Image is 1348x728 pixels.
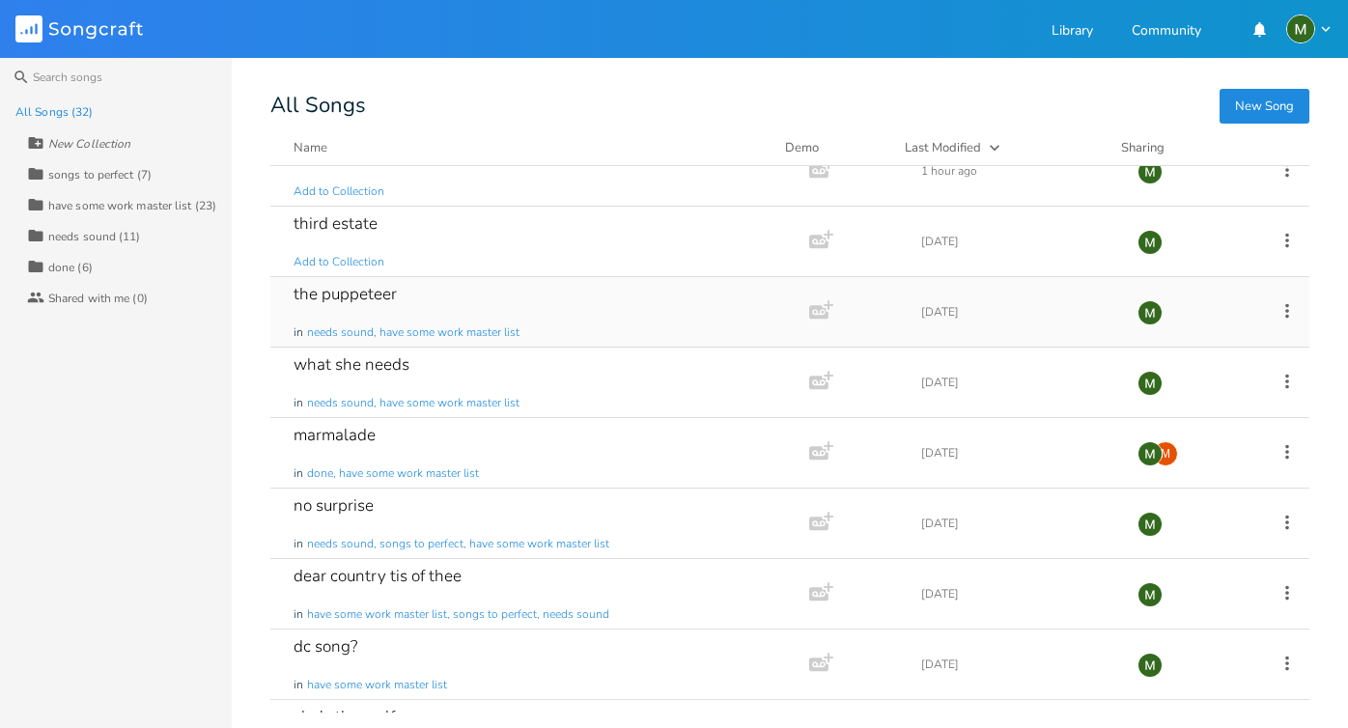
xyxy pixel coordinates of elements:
span: needs sound, have some work master list [307,395,520,411]
div: Demo [785,138,882,157]
div: [DATE] [921,588,1114,600]
div: dear country tis of thee [294,568,462,584]
a: Library [1052,24,1093,41]
img: madelinetaylor21 [1137,159,1163,184]
div: New Collection [48,138,130,150]
div: Sharing [1121,138,1237,157]
span: in [294,465,303,482]
div: [DATE] [921,658,1114,670]
span: in [294,536,303,552]
div: Shared with me (0) [48,293,148,304]
span: needs sound, have some work master list [307,324,520,341]
div: she's the wolf [294,709,395,725]
div: third estate [294,215,378,232]
span: in [294,395,303,411]
div: marmalade [294,427,376,443]
img: madelinetaylor21 [1137,371,1163,396]
div: needs sound (11) [48,231,141,242]
span: Add to Collection [294,183,384,200]
img: madelinetaylor21 [1137,512,1163,537]
img: madelinetaylor21 [1137,653,1163,678]
div: Last Modified [905,139,981,156]
div: [DATE] [921,518,1114,529]
div: All Songs [270,97,1309,115]
div: what she needs [294,356,409,373]
div: dc song? [294,638,357,655]
div: madelinetaylor [1153,441,1178,466]
div: [DATE] [921,377,1114,388]
img: madelinetaylor21 [1286,14,1315,43]
div: done (6) [48,262,93,273]
img: madelinetaylor21 [1137,300,1163,325]
div: the puppeteer [294,286,397,302]
button: Name [294,138,762,157]
span: in [294,677,303,693]
div: [DATE] [921,306,1114,318]
img: madelinetaylor21 [1137,441,1163,466]
div: 1 hour ago [921,165,1114,177]
button: Last Modified [905,138,1098,157]
span: in [294,606,303,623]
img: madelinetaylor21 [1137,582,1163,607]
button: New Song [1220,89,1309,124]
img: madelinetaylor21 [1137,230,1163,255]
span: have some work master list, songs to perfect, needs sound [307,606,609,623]
div: songs to perfect (7) [48,169,152,181]
a: Community [1132,24,1201,41]
span: done, have some work master list [307,465,479,482]
span: Add to Collection [294,254,384,270]
div: Name [294,139,327,156]
div: have some work master list (23) [48,200,216,211]
span: in [294,324,303,341]
div: [DATE] [921,447,1114,459]
div: no surprise [294,497,374,514]
span: needs sound, songs to perfect, have some work master list [307,536,609,552]
span: have some work master list [307,677,447,693]
div: [DATE] [921,236,1114,247]
div: All Songs (32) [15,106,93,118]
